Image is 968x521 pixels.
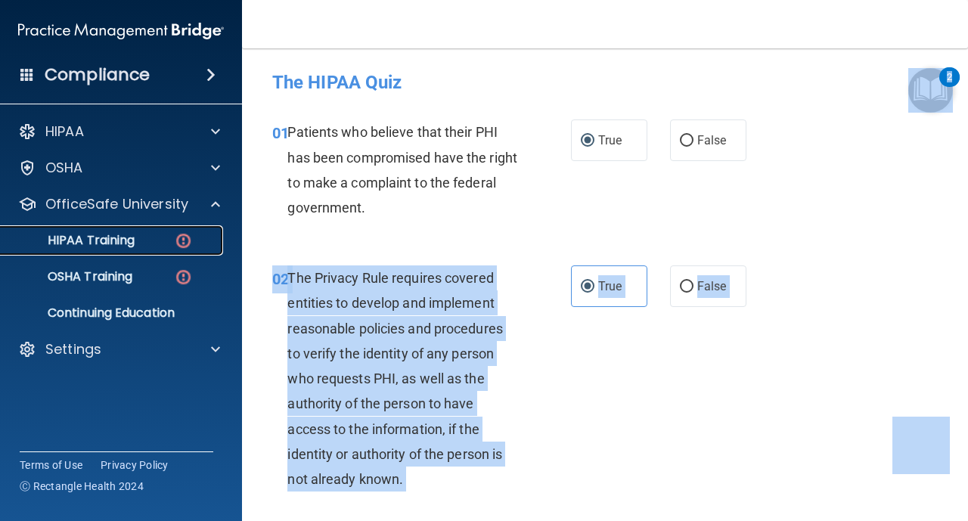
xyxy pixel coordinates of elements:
p: OSHA Training [10,269,132,284]
iframe: Drift Widget Chat Controller [892,417,950,474]
img: danger-circle.6113f641.png [174,231,193,250]
p: Continuing Education [10,305,216,321]
span: Patients who believe that their PHI has been compromised have the right to make a complaint to th... [287,124,517,216]
button: Open Resource Center, 2 new notifications [908,68,953,113]
input: True [581,281,594,293]
input: True [581,135,594,147]
span: 01 [272,124,289,142]
p: OfficeSafe University [45,195,188,213]
span: The Privacy Rule requires covered entities to develop and implement reasonable policies and proce... [287,270,502,487]
a: OfficeSafe University [18,195,220,213]
p: Settings [45,340,101,358]
h4: The HIPAA Quiz [272,73,938,92]
a: Terms of Use [20,457,82,473]
h4: Compliance [45,64,150,85]
span: 02 [272,270,289,288]
span: False [697,279,727,293]
input: False [680,281,693,293]
a: Privacy Policy [101,457,169,473]
p: HIPAA Training [10,233,135,248]
div: 2 [947,77,952,97]
span: True [598,279,622,293]
a: OSHA [18,159,220,177]
span: True [598,133,622,147]
a: HIPAA [18,122,220,141]
span: Ⓒ Rectangle Health 2024 [20,479,144,494]
p: OSHA [45,159,83,177]
p: HIPAA [45,122,84,141]
input: False [680,135,693,147]
img: PMB logo [18,16,224,46]
img: danger-circle.6113f641.png [174,268,193,287]
a: Settings [18,340,220,358]
span: False [697,133,727,147]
